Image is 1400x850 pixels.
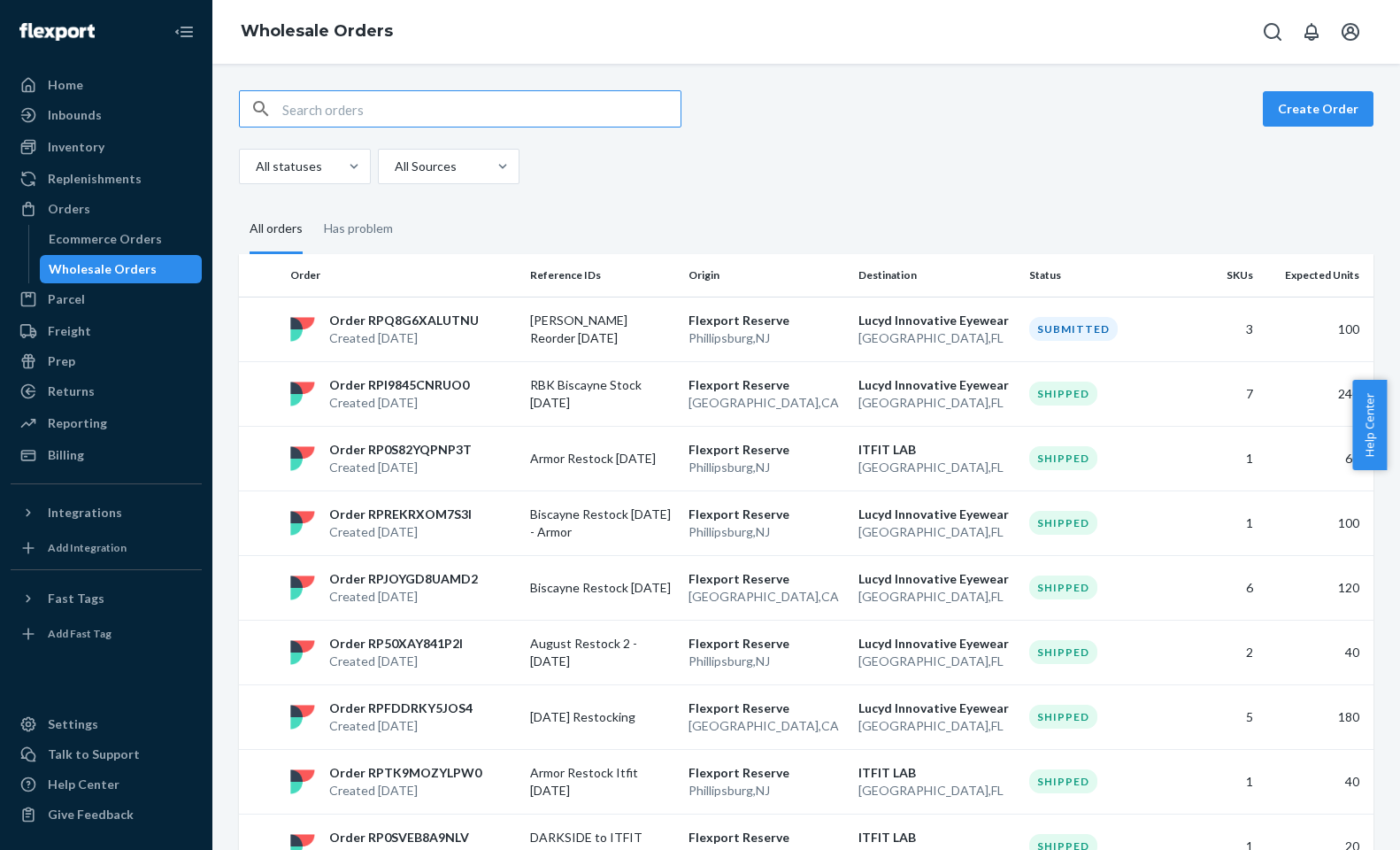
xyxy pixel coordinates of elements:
p: Order RPREKRXOM7S3I [329,506,472,523]
a: Billing [11,441,202,469]
td: 40 [1260,620,1373,684]
div: Settings [48,715,98,733]
div: Help Center [48,776,119,793]
p: Created [DATE] [329,523,472,541]
a: Wholesale Orders [241,21,393,41]
p: Biscayne Restock Aug 26 - Armor [530,506,672,541]
p: Reuben Lucyd Reorder 9/22/25 [530,312,672,347]
p: RBK Biscayne Stock Sept 16 [530,376,672,412]
td: 6 [1181,555,1260,620]
img: flexport logo [290,317,315,342]
p: Lucyd Innovative Eyewear [858,312,1014,329]
input: All Sources [393,158,395,175]
button: Close Navigation [166,14,202,50]
td: 100 [1260,491,1373,555]
p: Order RPQ8G6XALUTNU [329,312,479,329]
p: Created [DATE] [329,394,469,412]
div: Fast Tags [48,590,104,607]
p: Armor Restock Sept 2 2025 [530,450,672,467]
ol: breadcrumbs [227,6,407,58]
img: flexport logo [290,640,315,665]
p: Order RP0S82YQPNP3T [329,441,472,459]
th: Expected Units [1260,254,1373,297]
div: Orders [48,200,90,218]
p: Lucyd Innovative Eyewear [858,376,1014,394]
div: Prep [48,352,75,370]
p: Flexport Reserve [688,570,844,588]
td: 7 [1181,361,1260,426]
p: Flexport Reserve [688,312,844,329]
div: Shipped [1029,382,1097,406]
p: Created [DATE] [329,782,481,800]
button: Open Search Box [1255,14,1290,50]
div: Ecommerce Orders [49,230,162,248]
a: Replenishments [11,165,202,193]
p: [GEOGRAPHIC_DATA] , FL [858,394,1014,412]
p: [GEOGRAPHIC_DATA] , FL [858,782,1014,800]
div: Add Integration [48,540,127,555]
p: Lucyd Innovative Eyewear [858,506,1014,523]
p: Lucyd Innovative Eyewear [858,635,1014,653]
img: flexport logo [290,769,315,794]
button: Give Feedback [11,800,202,829]
p: [GEOGRAPHIC_DATA] , CA [688,588,844,606]
div: Submitted [1029,317,1118,341]
div: Inbounds [48,106,102,124]
div: Wholesale Orders [49,260,157,278]
p: Order RP0SVEB8A9NLV [329,829,469,846]
a: Inbounds [11,101,202,129]
div: Home [48,76,83,94]
input: Search orders [282,91,681,127]
td: 100 [1260,297,1373,361]
div: Returns [48,382,95,400]
p: Created [DATE] [329,653,463,670]
a: Add Fast Tag [11,620,202,648]
button: Create Order [1263,91,1373,127]
td: 2 [1181,620,1260,684]
a: Parcel [11,285,202,313]
a: Add Integration [11,534,202,562]
div: Shipped [1029,511,1097,535]
div: Shipped [1029,446,1097,470]
th: Order [283,254,523,297]
td: 240 [1260,361,1373,426]
td: 120 [1260,555,1373,620]
p: Order RPFDDRKY5JOS4 [329,699,473,717]
p: Created [DATE] [329,717,473,735]
div: All orders [250,205,303,254]
p: ITFIT LAB [858,829,1014,846]
a: Settings [11,710,202,738]
button: Open account menu [1333,14,1368,50]
p: ITFIT LAB [858,764,1014,782]
td: 180 [1260,684,1373,749]
p: ITFIT LAB [858,441,1014,459]
img: flexport logo [290,446,315,471]
p: [GEOGRAPHIC_DATA] , CA [688,394,844,412]
div: Has problem [324,205,393,251]
p: [GEOGRAPHIC_DATA] , FL [858,459,1014,476]
p: Lucyd Innovative Eyewear [858,699,1014,717]
p: Flexport Reserve [688,506,844,523]
a: Prep [11,347,202,375]
a: Help Center [11,770,202,799]
img: flexport logo [290,576,315,600]
p: Biscayne Restock Aug 26 [530,579,672,597]
button: Help Center [1352,380,1387,470]
a: Reporting [11,409,202,437]
p: Order RPTK9MOZYLPW0 [329,764,481,782]
p: Phillipsburg , NJ [688,523,844,541]
th: Reference IDs [523,254,681,297]
p: [GEOGRAPHIC_DATA] , FL [858,588,1014,606]
img: flexport logo [290,511,315,536]
button: Talk to Support [11,740,202,769]
a: Wholesale Orders [40,255,203,283]
div: Freight [48,322,91,340]
img: flexport logo [290,382,315,406]
div: Talk to Support [48,746,140,763]
div: Shipped [1029,576,1097,599]
td: 1 [1181,491,1260,555]
td: 5 [1181,684,1260,749]
div: Give Feedback [48,806,134,823]
div: Shipped [1029,769,1097,793]
div: Shipped [1029,705,1097,729]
